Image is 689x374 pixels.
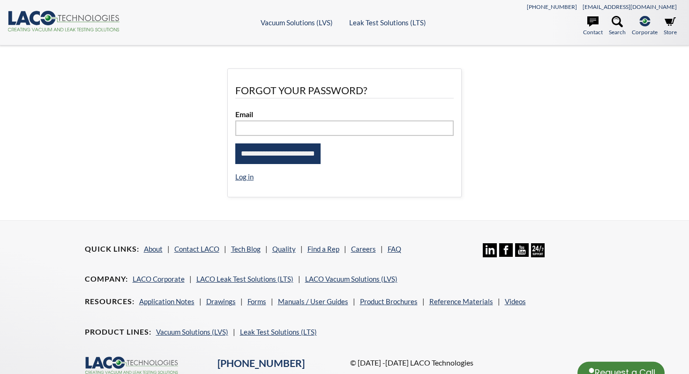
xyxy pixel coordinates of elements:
[133,275,185,283] a: LACO Corporate
[429,297,493,306] a: Reference Materials
[527,3,577,10] a: [PHONE_NUMBER]
[156,328,228,336] a: Vacuum Solutions (LVS)
[174,245,219,253] a: Contact LACO
[305,275,397,283] a: LACO Vacuum Solutions (LVS)
[360,297,418,306] a: Product Brochures
[349,18,426,27] a: Leak Test Solutions (LTS)
[85,327,151,337] h4: Product Lines
[632,28,658,37] span: Corporate
[278,297,348,306] a: Manuals / User Guides
[350,357,605,369] p: © [DATE] -[DATE] LACO Technologies
[261,18,333,27] a: Vacuum Solutions (LVS)
[85,244,139,254] h4: Quick Links
[235,84,454,98] legend: Forgot your password?
[240,328,317,336] a: Leak Test Solutions (LTS)
[531,250,545,259] a: 24/7 Support
[664,16,677,37] a: Store
[85,297,135,307] h4: Resources
[247,297,266,306] a: Forms
[85,274,128,284] h4: Company
[217,357,305,369] a: [PHONE_NUMBER]
[351,245,376,253] a: Careers
[196,275,293,283] a: LACO Leak Test Solutions (LTS)
[388,245,401,253] a: FAQ
[531,243,545,257] img: 24/7 Support Icon
[272,245,296,253] a: Quality
[505,297,526,306] a: Videos
[231,245,261,253] a: Tech Blog
[583,3,677,10] a: [EMAIL_ADDRESS][DOMAIN_NAME]
[206,297,236,306] a: Drawings
[609,16,626,37] a: Search
[235,108,454,120] label: Email
[307,245,339,253] a: Find a Rep
[139,297,195,306] a: Application Notes
[583,16,603,37] a: Contact
[235,172,254,181] a: Log in
[144,245,163,253] a: About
